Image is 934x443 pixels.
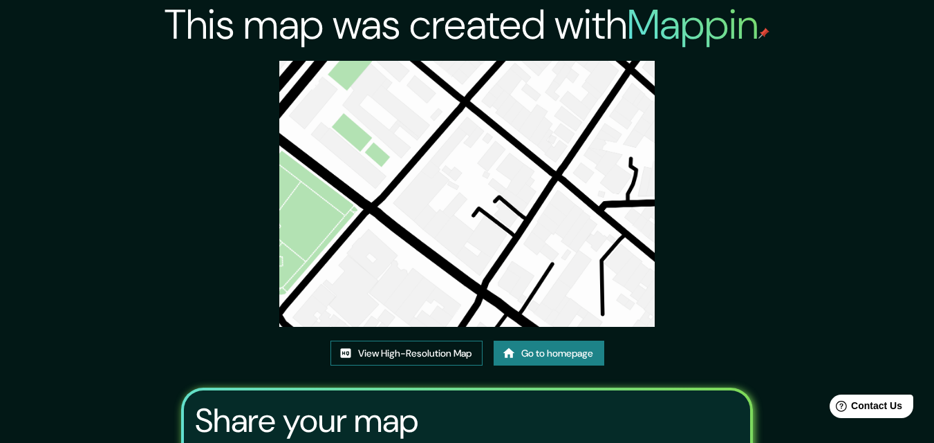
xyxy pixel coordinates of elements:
a: View High-Resolution Map [330,341,483,366]
iframe: Help widget launcher [811,389,919,428]
img: created-map [279,61,655,327]
img: mappin-pin [758,28,769,39]
a: Go to homepage [494,341,604,366]
h3: Share your map [195,402,418,440]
